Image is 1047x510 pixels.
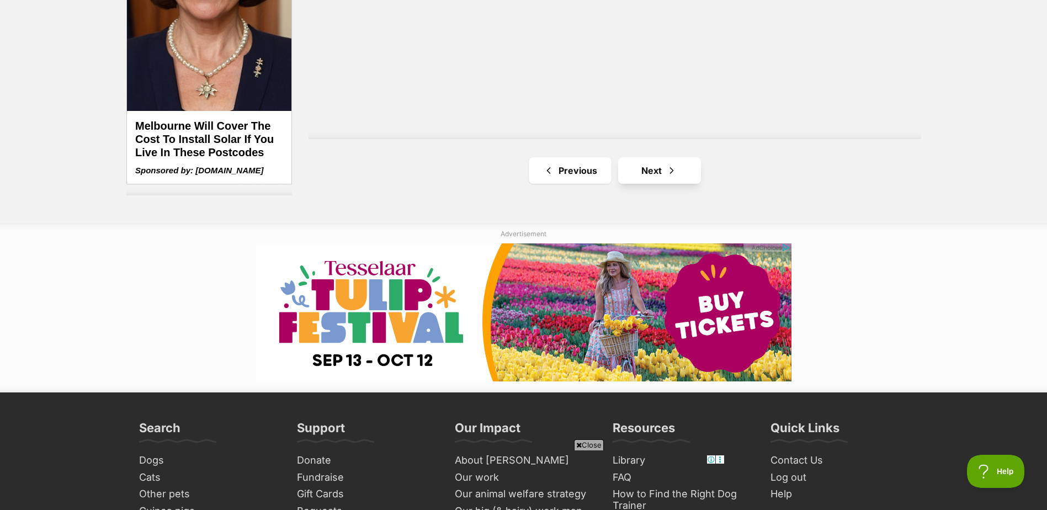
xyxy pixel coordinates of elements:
nav: Pagination [309,157,921,184]
a: Help [766,486,913,503]
span: Close [574,439,604,450]
a: Cats [135,469,281,486]
a: Next page [618,157,701,184]
a: Fundraise [293,469,439,486]
a: Previous page [529,157,612,184]
h3: Support [297,420,345,442]
iframe: Advertisement [323,455,725,504]
a: Other pets [135,486,281,503]
iframe: Help Scout Beacon - Open [967,455,1025,488]
a: Donate [293,452,439,469]
h3: Quick Links [770,420,839,442]
h3: Search [139,420,180,442]
a: Gift Cards [293,486,439,503]
h3: Resources [613,420,675,442]
iframe: Advertisement [256,243,791,381]
a: Contact Us [766,452,913,469]
a: Dogs [135,452,281,469]
h3: Our Impact [455,420,520,442]
a: Log out [766,469,913,486]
